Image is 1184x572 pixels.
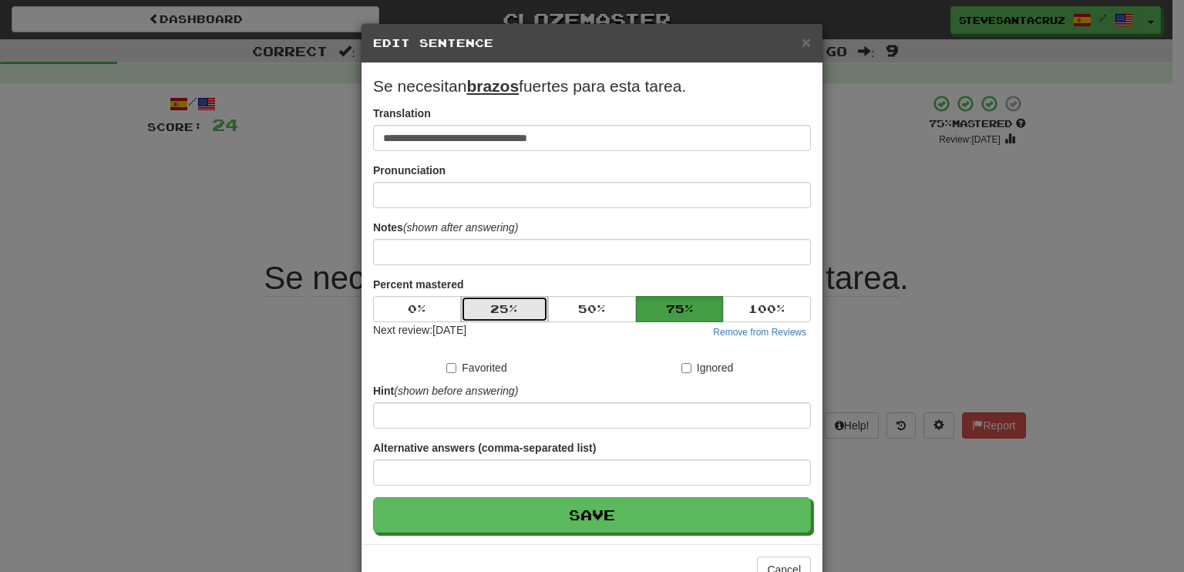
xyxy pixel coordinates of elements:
label: Hint [373,383,518,399]
input: Ignored [681,363,691,373]
label: Percent mastered [373,277,464,292]
label: Alternative answers (comma-separated list) [373,440,596,456]
u: brazos [466,77,519,95]
em: (shown after answering) [403,221,518,234]
label: Favorited [446,360,506,375]
div: Next review: [DATE] [373,322,466,341]
label: Notes [373,220,518,235]
em: (shown before answering) [394,385,518,397]
button: 50% [548,296,636,322]
p: Se necesitan fuertes para esta tarea. [373,75,811,98]
button: Save [373,497,811,533]
label: Pronunciation [373,163,446,178]
div: Percent mastered [373,296,811,322]
button: 0% [373,296,461,322]
button: Close [802,34,811,50]
button: 100% [723,296,811,322]
span: × [802,33,811,51]
button: Remove from Reviews [708,324,811,341]
button: 25% [461,296,549,322]
label: Ignored [681,360,733,375]
h5: Edit Sentence [373,35,811,51]
input: Favorited [446,363,456,373]
button: 75% [636,296,724,322]
label: Translation [373,106,431,121]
